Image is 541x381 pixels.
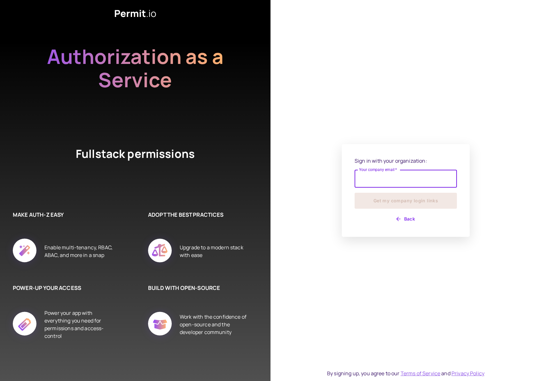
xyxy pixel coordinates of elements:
[451,370,484,377] a: Privacy Policy
[148,284,251,292] h6: BUILD WITH OPEN-SOURCE
[13,211,116,219] h6: MAKE AUTH-Z EASY
[44,231,116,271] div: Enable multi-tenancy, RBAC, ABAC, and more in a snap
[13,284,116,292] h6: POWER-UP YOUR ACCESS
[355,214,457,224] button: Back
[180,231,251,271] div: Upgrade to a modern stack with ease
[44,305,116,344] div: Power your app with everything you need for permissions and access-control
[148,211,251,219] h6: ADOPT THE BEST PRACTICES
[359,167,397,172] label: Your company email
[355,193,457,209] button: Get my company login links
[355,157,457,165] p: Sign in with your organization:
[27,45,244,115] h2: Authorization as a Service
[327,369,484,377] div: By signing up, you agree to our and
[52,146,218,185] h4: Fullstack permissions
[401,370,440,377] a: Terms of Service
[180,305,251,344] div: Work with the confidence of open-source and the developer community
